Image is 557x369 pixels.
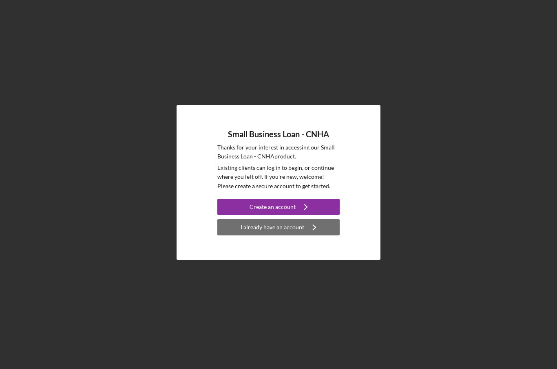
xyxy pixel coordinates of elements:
p: Existing clients can log in to begin, or continue where you left off. If you're new, welcome! Ple... [217,163,340,191]
p: Thanks for your interest in accessing our Small Business Loan - CNHA product. [217,143,340,161]
button: I already have an account [217,219,340,235]
div: I already have an account [241,219,304,235]
div: Create an account [250,199,296,215]
h4: Small Business Loan - CNHA [228,130,329,139]
button: Create an account [217,199,340,215]
a: Create an account [217,199,340,217]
